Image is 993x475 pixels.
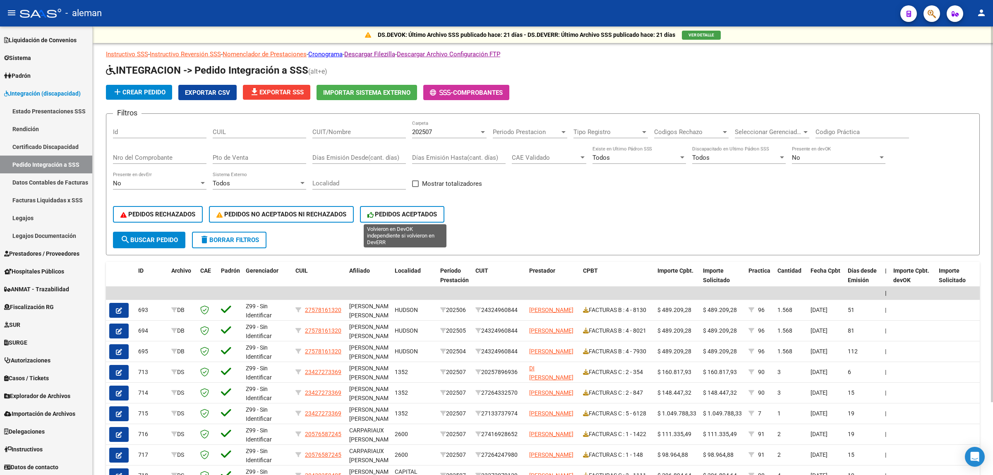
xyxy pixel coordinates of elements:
span: [DATE] [811,451,827,458]
span: Tipo Registro [573,128,640,136]
span: CUIL [295,267,308,274]
span: $ 489.209,28 [703,307,737,313]
span: ANMAT - Trazabilidad [4,285,69,294]
span: Z99 - Sin Identificar [246,344,272,360]
div: FACTURAS B : 4 - 8021 [583,326,651,336]
span: HUDSON [395,307,418,313]
span: 1352 [395,410,408,417]
div: DB [171,326,194,336]
button: PEDIDOS ACEPTADOS [360,206,445,223]
span: 23427273369 [305,369,341,375]
div: 24324960844 [475,326,523,336]
button: PEDIDOS RECHAZADOS [113,206,203,223]
span: SUR [4,320,20,329]
span: [PERSON_NAME] [529,348,573,355]
div: FACTURAS C : 1 - 1422 [583,429,651,439]
span: 27578161320 [305,327,341,334]
datatable-header-cell: | [882,262,890,298]
span: Borrar Filtros [199,236,259,244]
span: Crear Pedido [113,89,165,96]
span: Exportar CSV [185,89,230,96]
span: $ 489.209,28 [657,307,691,313]
span: $ 160.817,93 [657,369,691,375]
span: PEDIDOS ACEPTADOS [367,211,437,218]
span: - aleman [65,4,102,22]
datatable-header-cell: CUIT [472,262,526,298]
span: 81 [848,327,854,334]
span: HUDSON [395,327,418,334]
span: Importe Cpbt. [657,267,693,274]
datatable-header-cell: Afiliado [346,262,391,298]
span: 96 [758,307,765,313]
span: Codigos Rechazo [654,128,721,136]
datatable-header-cell: Padrón [218,262,242,298]
span: 7 [758,410,761,417]
span: | [885,290,887,296]
span: Localidad [395,267,421,274]
span: Fiscalización RG [4,302,54,312]
span: Z99 - Sin Identificar [246,303,272,319]
span: Z99 - Sin Identificar [246,406,272,422]
span: 23427273369 [305,410,341,417]
span: Buscar Pedido [120,236,178,244]
span: CAE Validado [512,154,579,161]
span: Prestadores / Proveedores [4,249,79,258]
span: 96 [758,348,765,355]
span: 27578161320 [305,307,341,313]
button: VER DETALLE [682,31,721,40]
span: Importación de Archivos [4,409,75,418]
span: 27578161320 [305,348,341,355]
span: $ 98.964,88 [703,451,734,458]
span: Datos de contacto [4,463,58,472]
span: [PERSON_NAME] [PERSON_NAME] , - [349,324,393,349]
a: Descargar Archivo Configuración FTP [397,50,500,58]
div: DS [171,367,194,377]
span: 1.568 [777,348,792,355]
span: | [885,369,886,375]
span: [PERSON_NAME] [PERSON_NAME] , - [349,365,393,391]
span: 91 [758,431,765,437]
div: 27264332570 [475,388,523,398]
span: Afiliado [349,267,370,274]
span: Periodo Prestacion [493,128,560,136]
div: 27133737974 [475,409,523,418]
span: 15 [848,389,854,396]
span: Importe Solicitado devOK [939,267,966,293]
span: $ 111.335,49 [703,431,737,437]
div: FACTURAS C : 2 - 354 [583,367,651,377]
span: $ 148.447,32 [703,389,737,396]
div: FACTURAS C : 1 - 148 [583,450,651,460]
span: Casos / Tickets [4,374,49,383]
span: Delegaciones [4,427,45,436]
span: Prestador [529,267,555,274]
span: Autorizaciones [4,356,50,365]
span: $ 148.447,32 [657,389,691,396]
p: - - - - - [106,50,980,59]
span: INTEGRACION -> Pedido Integración a SSS [106,65,308,76]
span: [PERSON_NAME] [PERSON_NAME] , - [349,386,393,411]
span: Instructivos [4,445,43,454]
span: [PERSON_NAME] [529,451,573,458]
div: DB [171,305,194,315]
mat-icon: add [113,87,122,97]
span: [PERSON_NAME] [529,431,573,437]
span: Z99 - Sin Identificar [246,448,272,464]
span: Importe Cpbt. devOK [893,267,929,283]
div: 693 [138,305,165,315]
div: 714 [138,388,165,398]
datatable-header-cell: Días desde Emisión [844,262,882,298]
span: 3 [777,389,781,396]
span: | [885,431,886,437]
span: 1.568 [777,327,792,334]
span: Importe Solicitado [703,267,730,283]
span: Practica [748,267,770,274]
span: 1.568 [777,307,792,313]
span: | [885,327,886,334]
span: | [885,451,886,458]
a: Instructivo SSS [106,50,148,58]
span: 2600 [395,451,408,458]
datatable-header-cell: Gerenciador [242,262,292,298]
span: PEDIDOS NO ACEPTADOS NI RECHAZADOS [216,211,346,218]
button: Importar Sistema Externo [317,85,417,100]
span: (alt+e) [308,67,327,75]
